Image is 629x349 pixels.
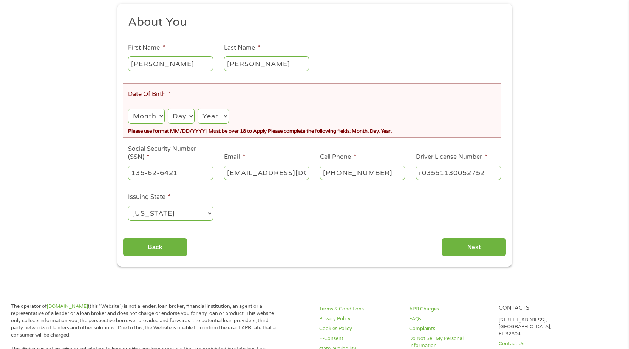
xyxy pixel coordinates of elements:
[319,315,400,323] a: Privacy Policy
[128,193,171,201] label: Issuing State
[416,153,487,161] label: Driver License Number
[128,44,165,52] label: First Name
[320,153,356,161] label: Cell Phone
[128,90,171,98] label: Date Of Birth
[499,316,580,338] p: [STREET_ADDRESS], [GEOGRAPHIC_DATA], FL 32804.
[128,125,501,135] div: Please use format MM/DD/YYYY | Must be over 18 to Apply Please complete the following fields: Mon...
[224,153,245,161] label: Email
[319,335,400,342] a: E-Consent
[499,340,580,347] a: Contact Us
[224,166,309,180] input: john@gmail.com
[409,315,490,323] a: FAQs
[11,303,281,338] p: The operator of (this “Website”) is not a lender, loan broker, financial institution, an agent or...
[224,44,260,52] label: Last Name
[319,306,400,313] a: Terms & Conditions
[499,305,580,312] h4: Contacts
[128,15,495,30] h2: About You
[47,303,88,309] a: [DOMAIN_NAME]
[409,306,490,313] a: APR Charges
[128,145,213,161] label: Social Security Number (SSN)
[123,238,187,256] input: Back
[128,56,213,71] input: John
[442,238,506,256] input: Next
[319,325,400,332] a: Cookies Policy
[224,56,309,71] input: Smith
[409,325,490,332] a: Complaints
[320,166,405,180] input: (541) 754-3010
[128,166,213,180] input: 078-05-1120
